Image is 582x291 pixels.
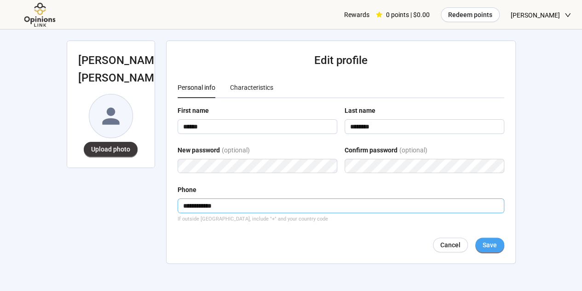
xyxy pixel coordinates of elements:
div: New password [178,145,220,155]
div: (optional) [399,145,427,159]
span: [PERSON_NAME] [511,0,560,30]
span: Upload photo [91,144,130,154]
div: If outside [GEOGRAPHIC_DATA], include "+" and your country code [178,215,505,223]
span: Cancel [440,240,461,250]
div: Confirm password [345,145,398,155]
span: Redeem points [448,10,492,20]
h2: [PERSON_NAME] [PERSON_NAME] [78,52,144,87]
button: Cancel [433,238,468,252]
span: down [565,12,571,18]
button: Upload photo [84,142,138,157]
span: star [376,12,382,18]
span: Save [483,240,497,250]
div: First name [178,105,209,116]
div: Phone [178,185,196,195]
div: (optional) [222,145,250,159]
button: Save [475,238,504,252]
span: Upload photo [84,145,138,153]
h2: Edit profile [178,52,504,70]
div: Characteristics [230,82,273,93]
button: Redeem points [441,7,500,22]
div: Last name [345,105,375,116]
div: Personal info [178,82,215,93]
